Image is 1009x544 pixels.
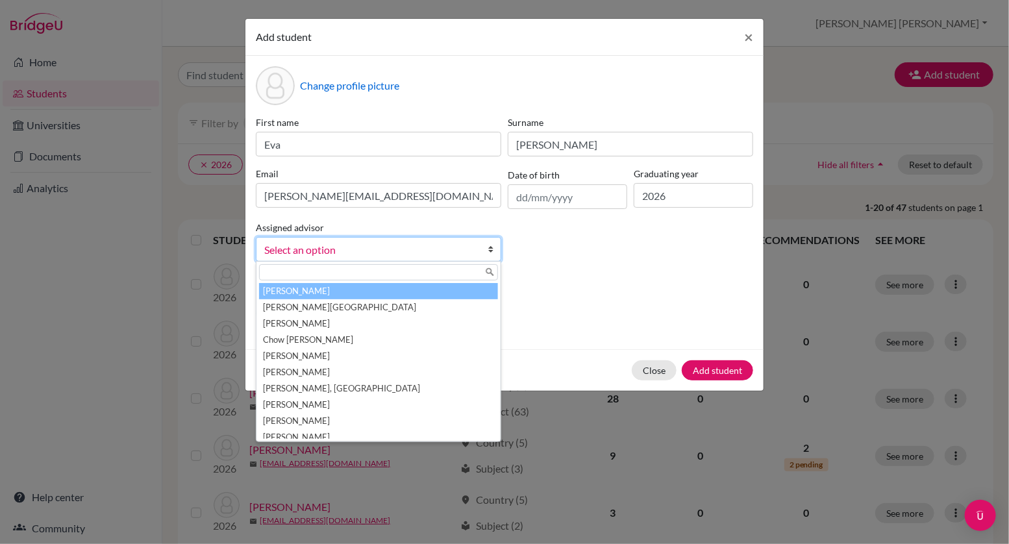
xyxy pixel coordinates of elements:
button: Close [734,19,764,55]
li: [PERSON_NAME] [259,413,498,429]
span: Add student [256,31,312,43]
label: Assigned advisor [256,221,324,234]
li: [PERSON_NAME] [259,283,498,299]
li: [PERSON_NAME][GEOGRAPHIC_DATA] [259,299,498,315]
label: First name [256,116,501,129]
span: Select an option [264,241,476,258]
label: Graduating year [634,167,753,180]
li: Chow [PERSON_NAME] [259,332,498,348]
li: [PERSON_NAME] [259,348,498,364]
input: dd/mm/yyyy [508,184,627,209]
button: Add student [682,360,753,380]
li: [PERSON_NAME] [259,364,498,380]
button: Close [632,360,677,380]
li: [PERSON_NAME] [259,429,498,445]
label: Surname [508,116,753,129]
li: [PERSON_NAME] [259,315,498,332]
div: Profile picture [256,66,295,105]
div: Open Intercom Messenger [965,500,996,531]
label: Date of birth [508,168,560,182]
span: × [744,27,753,46]
p: Parents [256,282,753,298]
li: [PERSON_NAME], [GEOGRAPHIC_DATA] [259,380,498,397]
label: Email [256,167,501,180]
li: [PERSON_NAME] [259,397,498,413]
